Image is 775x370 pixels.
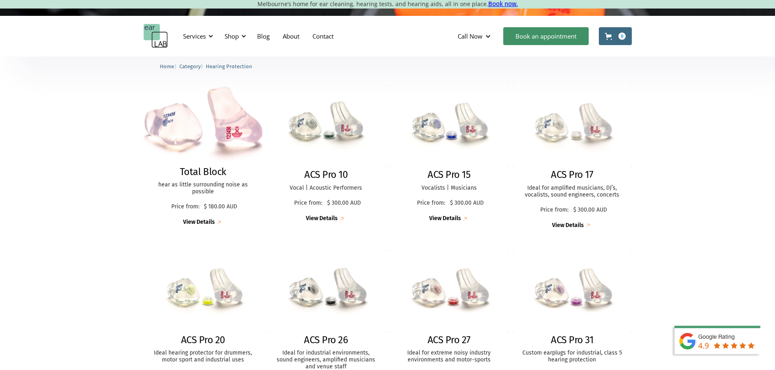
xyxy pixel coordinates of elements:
img: ACS Pro 27 [390,250,509,332]
div: View Details [306,215,338,222]
p: Custom earplugs for industrial, class 5 hearing protection [521,350,624,364]
p: $ 300.00 AUD [573,207,607,214]
p: Price from: [414,200,448,207]
a: Contact [306,24,340,48]
h2: ACS Pro 31 [551,334,593,346]
p: Price from: [537,207,571,214]
p: Vocalists | Musicians [398,185,501,192]
a: ACS Pro 17ACS Pro 17Ideal for amplified musicians, DJ’s, vocalists, sound engineers, concertsPric... [513,85,632,229]
p: Ideal hearing protector for drummers, motor sport and industrial uses [152,350,255,364]
div: View Details [552,222,584,229]
h2: Total Block [180,166,226,178]
span: Home [160,63,174,69]
p: Ideal for industrial environments, sound engineers, amplified musicians and venue staff [275,350,378,370]
p: $ 300.00 AUD [327,200,361,207]
a: About [276,24,306,48]
p: Price from: [168,203,202,210]
p: hear as little surrounding noise as possible [152,182,255,195]
span: Category [179,63,201,69]
h2: ACS Pro 20 [181,334,225,346]
h2: ACS Pro 17 [551,169,593,181]
div: Shop [220,24,249,48]
h2: ACS Pro 15 [428,169,470,181]
a: Category [179,62,201,70]
div: Call Now [451,24,499,48]
div: View Details [183,219,215,226]
img: ACS Pro 31 [513,250,632,332]
p: $ 180.00 AUD [204,203,237,210]
p: Ideal for amplified musicians, DJ’s, vocalists, sound engineers, concerts [521,185,624,199]
div: 0 [618,32,626,40]
a: home [144,24,168,48]
img: ACS Pro 26 [266,250,386,332]
p: Price from: [291,200,325,207]
h2: ACS Pro 27 [428,334,471,346]
h2: ACS Pro 26 [304,334,348,346]
li: 〉 [179,62,206,71]
a: Hearing Protection [206,62,252,70]
img: ACS Pro 10 [266,85,386,167]
p: Vocal | Acoustic Performers [275,185,378,192]
a: Open cart [599,27,632,45]
div: View Details [429,215,461,222]
a: Book an appointment [503,27,589,45]
img: ACS Pro 17 [513,85,632,167]
div: Services [178,24,216,48]
img: Total Block [139,82,267,167]
img: ACS Pro 15 [390,85,509,167]
a: ACS Pro 10ACS Pro 10Vocal | Acoustic PerformersPrice from:$ 300.00 AUDView Details [266,85,386,223]
p: $ 300.00 AUD [450,200,484,207]
span: Hearing Protection [206,63,252,69]
div: Shop [225,32,239,40]
a: Blog [251,24,276,48]
div: Services [183,32,206,40]
a: ACS Pro 15ACS Pro 15Vocalists | MusiciansPrice from:$ 300.00 AUDView Details [390,85,509,223]
div: Call Now [458,32,482,40]
img: ACS Pro 20 [144,250,263,332]
li: 〉 [160,62,179,71]
a: Home [160,62,174,70]
a: Total BlockTotal Blockhear as little surrounding noise as possiblePrice from:$ 180.00 AUDView Det... [144,85,263,227]
p: Ideal for extreme noisy industry environments and motor-sports [398,350,501,364]
h2: ACS Pro 10 [304,169,347,181]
